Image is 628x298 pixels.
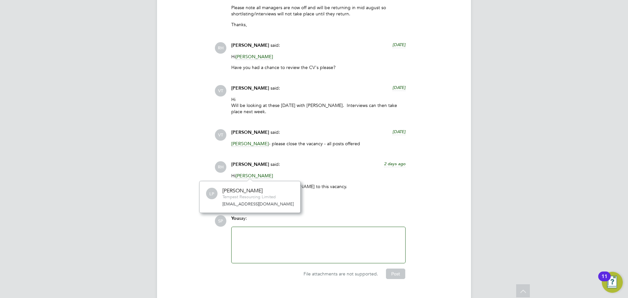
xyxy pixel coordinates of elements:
p: Please can you submit [PERSON_NAME] to this vacancy. [231,184,406,189]
span: [DATE] [392,85,406,90]
span: [PERSON_NAME] [231,85,269,91]
span: You [231,216,239,221]
span: [DATE] [392,129,406,134]
p: Thanks, [231,194,406,200]
span: [PERSON_NAME] [231,162,269,167]
span: said: [270,161,280,167]
span: File attachments are not supported. [304,271,378,277]
p: Hi Will be looking at these [DATE] with [PERSON_NAME]. Interviews can then take place next week. [231,96,406,114]
span: SP [215,215,226,227]
div: Tempest Resourcing Limited [222,194,276,200]
p: Hi [231,54,406,60]
span: LP [206,188,218,200]
button: Open Resource Center, 11 new notifications [602,272,623,293]
p: Hi [231,173,406,179]
span: VT [215,85,226,96]
p: Please note all managers are now off and will be returning in mid august so shortlisting/intervie... [231,5,406,16]
span: [PERSON_NAME] [235,173,273,179]
span: 2 days ago [384,161,406,167]
span: said: [270,42,280,48]
span: said: [270,129,280,135]
span: [PERSON_NAME] [231,141,269,147]
span: [PERSON_NAME] [231,43,269,48]
div: 11 [602,276,607,285]
span: RH [215,161,226,173]
span: [PERSON_NAME] [235,54,273,60]
p: Thanks, [231,22,406,27]
a: [EMAIL_ADDRESS][DOMAIN_NAME] [222,201,294,207]
div: [PERSON_NAME] [222,187,276,194]
span: VT [215,129,226,141]
p: Have you had a chance to review the CV's please? [231,64,406,70]
span: RH [215,42,226,54]
span: said: [270,85,280,91]
div: say: [231,215,406,227]
span: [DATE] [392,42,406,47]
p: - please close the vacancy - all posts offered [231,141,406,147]
button: Post [386,269,405,279]
span: [PERSON_NAME] [231,130,269,135]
